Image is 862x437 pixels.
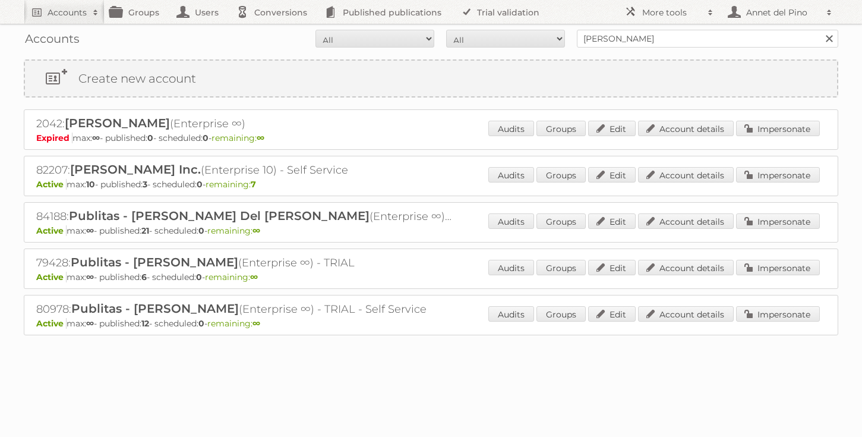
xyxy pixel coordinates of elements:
h2: Accounts [48,7,87,18]
strong: 0 [198,225,204,236]
strong: ∞ [86,318,94,329]
strong: 0 [147,133,153,143]
p: max: - published: - scheduled: - [36,133,826,143]
span: Active [36,225,67,236]
a: Impersonate [736,121,820,136]
strong: 6 [141,272,147,282]
span: [PERSON_NAME] Inc. [70,162,201,177]
p: max: - published: - scheduled: - [36,225,826,236]
a: Account details [638,167,734,183]
strong: ∞ [252,318,260,329]
strong: 3 [143,179,147,190]
span: Publitas - [PERSON_NAME] [71,301,239,316]
span: Active [36,272,67,282]
p: max: - published: - scheduled: - [36,318,826,329]
strong: ∞ [86,225,94,236]
a: Audits [488,306,534,322]
h2: More tools [642,7,702,18]
a: Edit [588,260,636,275]
strong: 0 [197,179,203,190]
a: Groups [536,306,586,322]
strong: 0 [203,133,209,143]
a: Account details [638,121,734,136]
h2: 80978: (Enterprise ∞) - TRIAL - Self Service [36,301,452,317]
h2: 84188: (Enterprise ∞) - TRIAL - Self Service [36,209,452,224]
a: Groups [536,260,586,275]
a: Groups [536,213,586,229]
h2: 82207: (Enterprise 10) - Self Service [36,162,452,178]
span: remaining: [206,179,256,190]
a: Groups [536,167,586,183]
strong: 0 [196,272,202,282]
span: Expired [36,133,72,143]
a: Audits [488,121,534,136]
span: [PERSON_NAME] [65,116,170,130]
a: Create new account [25,61,837,96]
strong: 7 [251,179,256,190]
h2: Annet del Pino [743,7,820,18]
a: Impersonate [736,213,820,229]
a: Impersonate [736,167,820,183]
strong: 0 [198,318,204,329]
strong: ∞ [252,225,260,236]
a: Account details [638,306,734,322]
p: max: - published: - scheduled: - [36,179,826,190]
a: Edit [588,213,636,229]
a: Audits [488,260,534,275]
strong: 10 [86,179,95,190]
a: Account details [638,213,734,229]
h2: 2042: (Enterprise ∞) [36,116,452,131]
span: Active [36,179,67,190]
span: remaining: [211,133,264,143]
span: remaining: [207,318,260,329]
strong: 21 [141,225,149,236]
a: Audits [488,213,534,229]
a: Account details [638,260,734,275]
a: Audits [488,167,534,183]
a: Edit [588,306,636,322]
span: remaining: [207,225,260,236]
span: Publitas - [PERSON_NAME] [71,255,238,269]
strong: ∞ [92,133,100,143]
a: Groups [536,121,586,136]
strong: ∞ [257,133,264,143]
strong: ∞ [250,272,258,282]
strong: ∞ [86,272,94,282]
a: Impersonate [736,260,820,275]
h2: 79428: (Enterprise ∞) - TRIAL [36,255,452,271]
a: Edit [588,167,636,183]
strong: 12 [141,318,149,329]
span: Active [36,318,67,329]
span: remaining: [205,272,258,282]
span: Publitas - [PERSON_NAME] Del [PERSON_NAME] [69,209,370,223]
a: Edit [588,121,636,136]
p: max: - published: - scheduled: - [36,272,826,282]
a: Impersonate [736,306,820,322]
